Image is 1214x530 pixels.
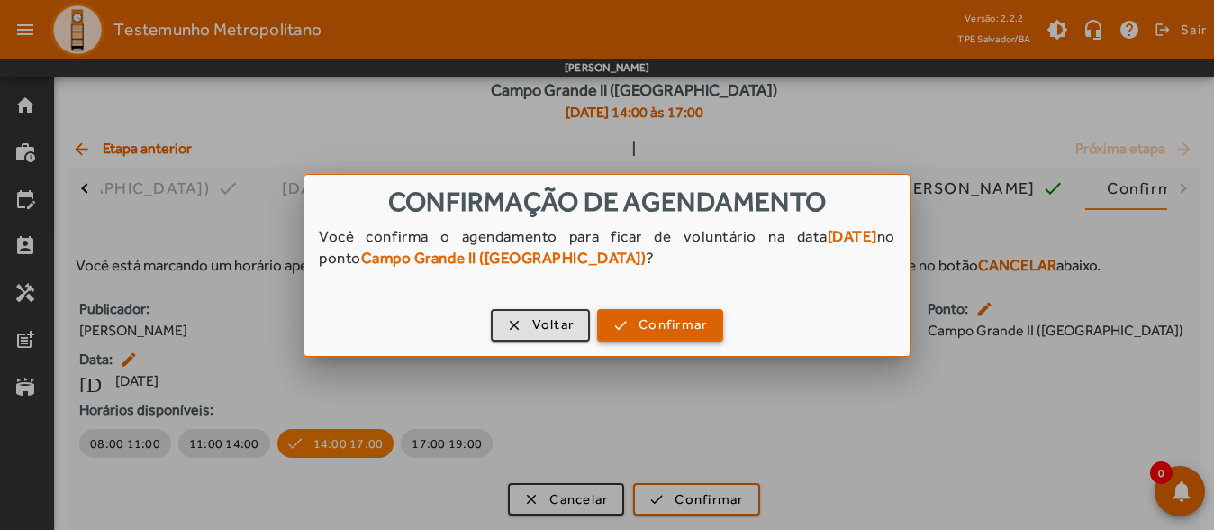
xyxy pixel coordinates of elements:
[532,315,575,335] span: Voltar
[304,225,910,287] div: Você confirma o agendamento para ficar de voluntário na data no ponto ?
[361,249,647,267] strong: Campo Grande II ([GEOGRAPHIC_DATA])
[597,309,723,342] button: Confirmar
[491,309,591,342] button: Voltar
[828,227,877,245] strong: [DATE]
[639,315,707,335] span: Confirmar
[388,186,827,217] span: Confirmação de agendamento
